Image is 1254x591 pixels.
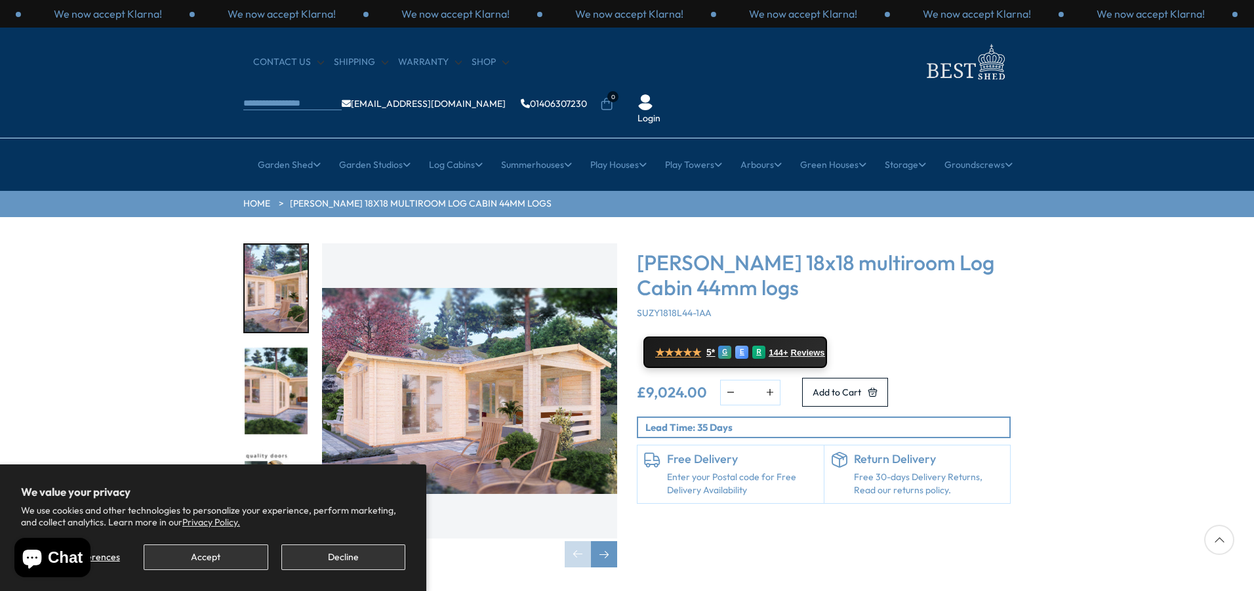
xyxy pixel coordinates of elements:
[854,471,1004,497] p: Free 30-days Delivery Returns, Read our returns policy.
[607,91,618,102] span: 0
[591,541,617,567] div: Next slide
[637,385,707,399] ins: £9,024.00
[501,148,572,181] a: Summerhouses
[21,485,405,499] h2: We value your privacy
[923,7,1031,21] p: We now accept Klarna!
[749,7,857,21] p: We now accept Klarna!
[565,541,591,567] div: Previous slide
[245,245,308,332] img: Suzy3_2x6-2_5S31896-1_f0f3b787-e36b-4efa-959a-148785adcb0b_200x200.jpg
[643,336,827,368] a: ★★★★★ 5* G E R 144+ Reviews
[243,346,309,436] div: 2 / 7
[890,7,1064,21] div: 1 / 3
[769,348,788,358] span: 144+
[21,7,195,21] div: 2 / 3
[637,250,1011,300] h3: [PERSON_NAME] 18x18 multiroom Log Cabin 44mm logs
[521,99,587,108] a: 01406307230
[243,197,270,211] a: HOME
[637,112,660,125] a: Login
[1097,7,1205,21] p: We now accept Klarna!
[334,56,388,69] a: Shipping
[243,243,309,333] div: 1 / 7
[182,516,240,528] a: Privacy Policy.
[398,56,462,69] a: Warranty
[800,148,866,181] a: Green Houses
[600,98,613,111] a: 0
[10,538,94,581] inbox-online-store-chat: Shopify online store chat
[228,7,336,21] p: We now accept Klarna!
[944,148,1013,181] a: Groundscrews
[322,243,617,567] div: 1 / 7
[401,7,510,21] p: We now accept Klarna!
[1064,7,1238,21] div: 2 / 3
[542,7,716,21] div: 2 / 3
[590,148,647,181] a: Play Houses
[637,94,653,110] img: User Icon
[429,148,483,181] a: Log Cabins
[655,346,701,359] span: ★★★★★
[637,307,712,319] span: SUZY1818L44-1AA
[290,197,552,211] a: [PERSON_NAME] 18x18 multiroom Log Cabin 44mm logs
[253,56,324,69] a: CONTACT US
[322,243,617,539] img: Shire Suzy 18x18 multiroom Log Cabin 44mm logs - Best Shed
[885,148,926,181] a: Storage
[752,346,765,359] div: R
[258,148,321,181] a: Garden Shed
[740,148,782,181] a: Arbours
[472,56,509,69] a: Shop
[369,7,542,21] div: 1 / 3
[342,99,506,108] a: [EMAIL_ADDRESS][DOMAIN_NAME]
[54,7,162,21] p: We now accept Klarna!
[919,41,1011,83] img: logo
[802,378,888,407] button: Add to Cart
[716,7,890,21] div: 3 / 3
[281,544,405,570] button: Decline
[195,7,369,21] div: 3 / 3
[243,449,309,539] div: 3 / 7
[735,346,748,359] div: E
[245,450,308,537] img: Premiumqualitydoors_3_f0c32a75-f7e9-4cfe-976d-db3d5c21df21_200x200.jpg
[813,388,861,397] span: Add to Cart
[854,452,1004,466] h6: Return Delivery
[791,348,825,358] span: Reviews
[245,348,308,435] img: Suzy3_2x6-2_5S31896-2_64732b6d-1a30-4d9b-a8b3-4f3a95d206a5_200x200.jpg
[718,346,731,359] div: G
[667,452,817,466] h6: Free Delivery
[339,148,411,181] a: Garden Studios
[144,544,268,570] button: Accept
[645,420,1009,434] p: Lead Time: 35 Days
[665,148,722,181] a: Play Towers
[667,471,817,497] a: Enter your Postal code for Free Delivery Availability
[21,504,405,528] p: We use cookies and other technologies to personalize your experience, perform marketing, and coll...
[575,7,683,21] p: We now accept Klarna!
